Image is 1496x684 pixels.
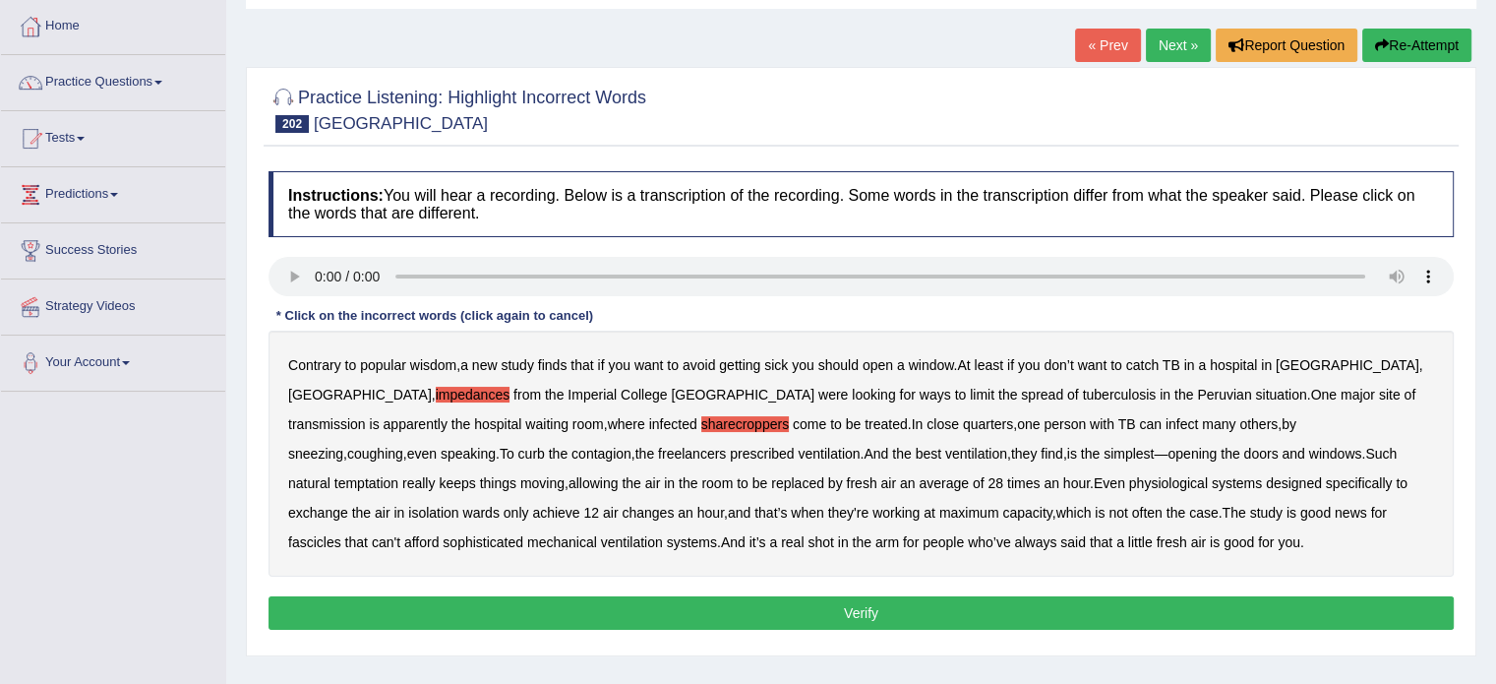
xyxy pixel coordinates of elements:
b: not [1108,505,1127,521]
b: curb [518,446,545,462]
b: sick [764,357,788,373]
b: isolation [408,505,458,521]
b: in [1160,387,1170,403]
b: air [645,475,661,491]
b: spread [1021,387,1063,403]
b: and [728,505,750,521]
b: waiting [525,416,568,432]
b: the [451,416,470,432]
b: can [1139,416,1162,432]
b: you [1018,357,1041,373]
b: you [608,357,630,373]
b: the [998,387,1017,403]
b: is [1287,505,1296,521]
b: working [872,505,920,521]
b: good [1224,534,1254,550]
b: the [635,446,654,462]
div: , . , , . , . , , , , . , . , , — . , . , , . . . [269,331,1454,577]
b: the [1081,446,1100,462]
b: at [924,505,935,521]
b: the [892,446,911,462]
b: ventilation [945,446,1007,462]
b: window [909,357,954,373]
b: where [608,416,645,432]
b: one [1017,416,1040,432]
b: from [513,387,541,403]
b: with [1090,416,1114,432]
b: physiological [1129,475,1208,491]
b: TB [1118,416,1136,432]
b: close [927,416,959,432]
b: Contrary [288,357,341,373]
b: they're [828,505,869,521]
b: the [1174,387,1193,403]
small: [GEOGRAPHIC_DATA] [314,114,488,133]
b: coughing [347,446,403,462]
b: a [460,357,468,373]
b: infected [649,416,697,432]
b: air [1191,534,1207,550]
b: [GEOGRAPHIC_DATA] [288,387,432,403]
b: said [1060,534,1086,550]
b: To [500,446,514,462]
b: allowing [568,475,619,491]
b: finds [538,357,568,373]
b: many [1202,416,1235,432]
b: situation [1255,387,1306,403]
b: speaking [441,446,496,462]
b: good [1300,505,1331,521]
b: of [1404,387,1415,403]
b: simplest [1104,446,1154,462]
b: the [352,505,371,521]
b: hospital [1210,357,1257,373]
b: a [1198,357,1206,373]
b: even [407,446,437,462]
b: real [781,534,804,550]
b: College [621,387,667,403]
b: infect [1166,416,1198,432]
div: * Click on the incorrect words (click again to cancel) [269,306,601,325]
b: it’s [749,534,766,550]
b: avoid [683,357,715,373]
b: really [402,475,435,491]
b: contagion [571,446,631,462]
b: temptation [334,475,398,491]
a: Practice Questions [1,55,225,104]
b: room [572,416,604,432]
b: a [769,534,777,550]
b: least [974,357,1003,373]
b: capacity [1002,505,1051,521]
a: Next » [1146,29,1211,62]
b: major [1341,387,1375,403]
b: Even [1094,475,1125,491]
b: designed [1266,475,1322,491]
b: the [1167,505,1185,521]
b: changes [622,505,674,521]
b: the [622,475,640,491]
b: opening [1167,446,1217,462]
b: TB [1163,357,1180,373]
b: average [919,475,969,491]
b: arm [875,534,899,550]
b: ventilation [798,446,860,462]
b: times [1007,475,1040,491]
b: achieve [532,505,579,521]
b: is [1095,505,1105,521]
b: if [597,357,604,373]
b: they [1011,446,1037,462]
b: mechanical [527,534,597,550]
b: that [345,534,368,550]
b: getting [719,357,760,373]
b: only [504,505,529,521]
b: 28 [987,475,1003,491]
b: to [1110,357,1122,373]
b: impedances [436,387,510,403]
b: study [501,357,533,373]
b: be [752,475,768,491]
b: limit [970,387,994,403]
b: person [1044,416,1086,432]
a: Strategy Videos [1,280,225,329]
b: site [1379,387,1401,403]
b: be [846,416,862,432]
b: popular [360,357,406,373]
